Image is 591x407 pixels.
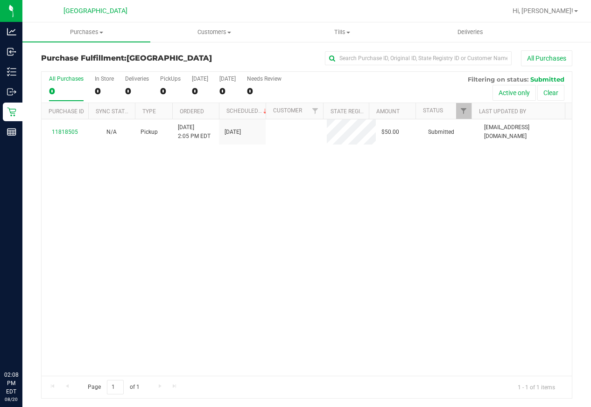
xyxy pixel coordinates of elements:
a: Customers [150,22,278,42]
span: $50.00 [381,128,399,137]
span: Tills [279,28,406,36]
inline-svg: Outbound [7,87,16,97]
iframe: Resource center [9,332,37,360]
a: Purchases [22,22,150,42]
a: Last Updated By [479,108,526,115]
h3: Purchase Fulfillment: [41,54,218,62]
span: Not Applicable [106,129,117,135]
span: [GEOGRAPHIC_DATA] [63,7,127,15]
a: Purchase ID [49,108,84,115]
p: 02:08 PM EDT [4,371,18,396]
div: 0 [247,86,281,97]
span: Purchases [22,28,150,36]
div: PickUps [160,76,181,82]
span: Customers [151,28,278,36]
inline-svg: Analytics [7,27,16,36]
p: 08/20 [4,396,18,403]
div: [DATE] [192,76,208,82]
div: 0 [219,86,236,97]
span: Hi, [PERSON_NAME]! [513,7,573,14]
a: Ordered [180,108,204,115]
div: Needs Review [247,76,281,82]
button: N/A [106,128,117,137]
span: [DATE] 2:05 PM EDT [178,123,211,141]
span: [DATE] [225,128,241,137]
a: Sync Status [96,108,132,115]
a: Tills [278,22,406,42]
input: 1 [107,380,124,394]
a: Status [423,107,443,114]
a: State Registry ID [331,108,380,115]
input: Search Purchase ID, Original ID, State Registry ID or Customer Name... [325,51,512,65]
button: Active only [492,85,536,101]
a: Amount [376,108,400,115]
div: Deliveries [125,76,149,82]
div: 0 [125,86,149,97]
button: All Purchases [521,50,572,66]
div: In Store [95,76,114,82]
button: Clear [537,85,564,101]
div: 0 [192,86,208,97]
a: Filter [308,103,323,119]
span: Deliveries [445,28,496,36]
div: All Purchases [49,76,84,82]
a: Filter [456,103,471,119]
a: Type [142,108,156,115]
div: 0 [95,86,114,97]
a: Deliveries [406,22,534,42]
span: Submitted [530,76,564,83]
div: 0 [49,86,84,97]
span: [GEOGRAPHIC_DATA] [127,54,212,62]
span: 1 - 1 of 1 items [510,380,563,394]
span: [EMAIL_ADDRESS][DOMAIN_NAME] [484,123,566,141]
div: 0 [160,86,181,97]
span: Submitted [428,128,454,137]
span: Filtering on status: [468,76,528,83]
a: Customer [273,107,302,114]
span: Pickup [141,128,158,137]
a: 11818505 [52,129,78,135]
inline-svg: Inventory [7,67,16,76]
a: Scheduled [226,108,269,114]
inline-svg: Reports [7,127,16,137]
inline-svg: Retail [7,107,16,117]
span: Page of 1 [80,380,147,394]
div: [DATE] [219,76,236,82]
inline-svg: Inbound [7,47,16,56]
